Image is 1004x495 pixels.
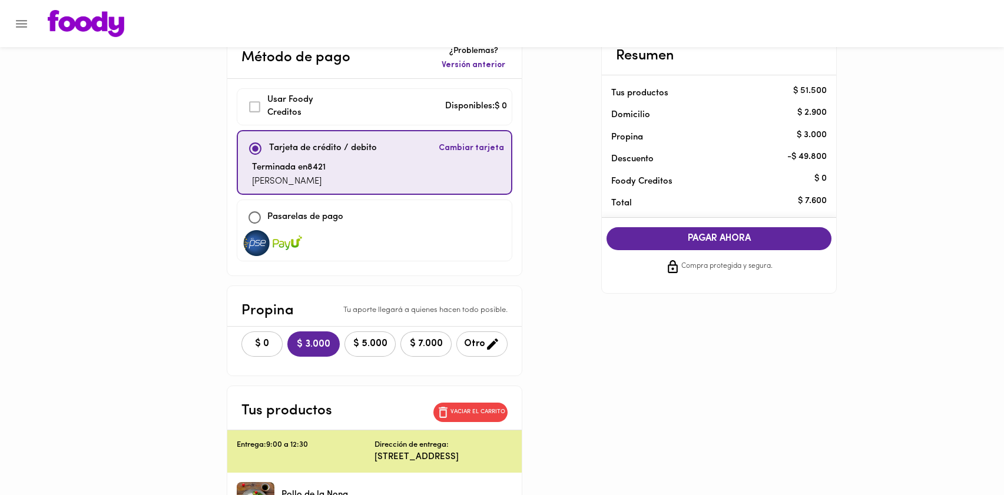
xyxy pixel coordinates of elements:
p: [PERSON_NAME] [252,175,326,189]
p: Vaciar el carrito [450,408,505,416]
button: Cambiar tarjeta [436,136,506,161]
p: Tus productos [241,400,332,421]
p: $ 51.500 [793,85,827,97]
p: Domicilio [611,109,650,121]
p: Resumen [616,45,674,67]
button: Vaciar el carrito [433,403,508,422]
span: $ 7.000 [408,338,444,350]
span: Cambiar tarjeta [439,142,504,154]
p: Tu aporte llegará a quienes hacen todo posible. [343,305,508,316]
p: Entrega: 9:00 a 12:30 [237,440,375,451]
p: Foody Creditos [611,175,808,188]
iframe: Messagebird Livechat Widget [936,427,992,483]
img: visa [242,230,271,256]
p: Terminada en 8421 [252,161,326,175]
button: $ 3.000 [287,331,340,357]
p: $ 3.000 [797,129,827,141]
p: Usar Foody Creditos [267,94,348,120]
p: $ 2.900 [797,107,827,119]
p: - $ 49.800 [787,151,827,163]
span: $ 5.000 [352,338,388,350]
p: Tus productos [611,87,808,99]
p: Tarjeta de crédito / debito [269,142,377,155]
button: Otro [456,331,508,357]
button: $ 0 [241,331,283,357]
span: Otro [464,337,500,351]
img: logo.png [48,10,124,37]
p: Propina [611,131,808,144]
p: Total [611,197,808,210]
p: [STREET_ADDRESS] [375,451,512,463]
button: Versión anterior [439,57,508,74]
p: Dirección de entrega: [375,440,449,451]
p: ¿Problemas? [439,45,508,57]
p: Disponibles: $ 0 [445,100,507,114]
p: $ 7.600 [798,195,827,207]
span: Versión anterior [442,59,505,71]
button: $ 5.000 [344,331,396,357]
button: PAGAR AHORA [607,227,831,250]
p: Descuento [611,153,654,165]
span: Compra protegida y segura. [681,261,773,273]
p: Propina [241,300,294,321]
span: $ 3.000 [297,339,330,350]
img: visa [273,230,302,256]
p: Pasarelas de pago [267,211,343,224]
button: $ 7.000 [400,331,452,357]
span: $ 0 [249,338,275,350]
p: Método de pago [241,47,350,68]
button: Menu [7,9,36,38]
span: PAGAR AHORA [618,233,820,244]
p: $ 0 [814,173,827,185]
